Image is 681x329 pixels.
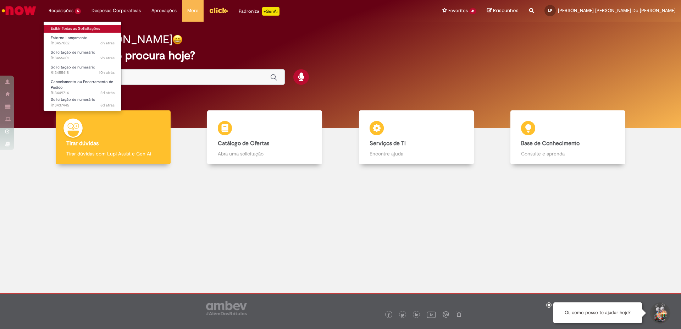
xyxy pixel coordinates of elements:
button: Iniciar Conversa de Suporte [649,302,670,324]
a: Aberto R13437445 : Solicitação de numerário [44,96,122,109]
span: Solicitação de numerário [51,97,95,102]
a: Catálogo de Ofertas Abra uma solicitação [189,110,341,165]
a: Aberto R13457082 : Estorno Lançamento [44,34,122,47]
span: R13457082 [51,40,115,46]
img: ServiceNow [1,4,37,18]
span: Estorno Lançamento [51,35,88,40]
span: R13455601 [51,55,115,61]
img: happy-face.png [172,34,183,45]
span: Cancelamento ou Encerramento de Pedido [51,79,113,90]
span: Favoritos [448,7,468,14]
a: Aberto R13449714 : Cancelamento ou Encerramento de Pedido [44,78,122,93]
span: 9h atrás [100,55,115,61]
a: Aberto R13455418 : Solicitação de numerário [44,64,122,77]
span: Requisições [49,7,73,14]
span: 5 [75,8,81,14]
p: Consulte e aprenda [521,150,615,157]
img: logo_footer_twitter.png [401,313,404,317]
p: +GenAi [262,7,279,16]
b: Tirar dúvidas [66,140,99,147]
a: Tirar dúvidas Tirar dúvidas com Lupi Assist e Gen Ai [37,110,189,165]
span: R13449714 [51,90,115,96]
span: LP [548,8,552,13]
time: 21/08/2025 16:34:55 [100,103,115,108]
div: Oi, como posso te ajudar hoje? [553,302,642,323]
time: 28/08/2025 07:16:24 [99,70,115,75]
img: logo_footer_naosei.png [456,311,462,318]
span: Rascunhos [493,7,519,14]
img: logo_footer_ambev_rotulo_gray.png [206,301,247,315]
h2: O que você procura hoje? [61,49,620,62]
img: logo_footer_workplace.png [443,311,449,318]
img: click_logo_yellow_360x200.png [209,5,228,16]
div: Padroniza [239,7,279,16]
img: logo_footer_linkedin.png [415,313,419,317]
b: Serviços de TI [370,140,406,147]
p: Abra uma solicitação [218,150,311,157]
p: Tirar dúvidas com Lupi Assist e Gen Ai [66,150,160,157]
b: Base de Conhecimento [521,140,580,147]
p: Encontre ajuda [370,150,463,157]
span: Solicitação de numerário [51,65,95,70]
img: logo_footer_youtube.png [427,310,436,319]
span: R13455418 [51,70,115,76]
span: More [187,7,198,14]
span: R13437445 [51,103,115,108]
a: Base de Conhecimento Consulte e aprenda [492,110,644,165]
a: Rascunhos [487,7,519,14]
img: logo_footer_facebook.png [387,313,391,317]
span: Despesas Corporativas [92,7,141,14]
span: 6h atrás [100,40,115,46]
a: Serviços de TI Encontre ajuda [340,110,492,165]
time: 28/08/2025 11:18:46 [100,40,115,46]
b: Catálogo de Ofertas [218,140,269,147]
ul: Requisições [43,21,122,111]
span: 41 [469,8,476,14]
time: 28/08/2025 08:02:03 [100,55,115,61]
span: 2d atrás [100,90,115,95]
time: 26/08/2025 16:52:09 [100,90,115,95]
a: Exibir Todas as Solicitações [44,25,122,33]
span: 10h atrás [99,70,115,75]
span: [PERSON_NAME] [PERSON_NAME] Do [PERSON_NAME] [558,7,676,13]
a: Aberto R13455601 : Solicitação de numerário [44,49,122,62]
span: Aprovações [151,7,177,14]
span: 8d atrás [100,103,115,108]
span: Solicitação de numerário [51,50,95,55]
